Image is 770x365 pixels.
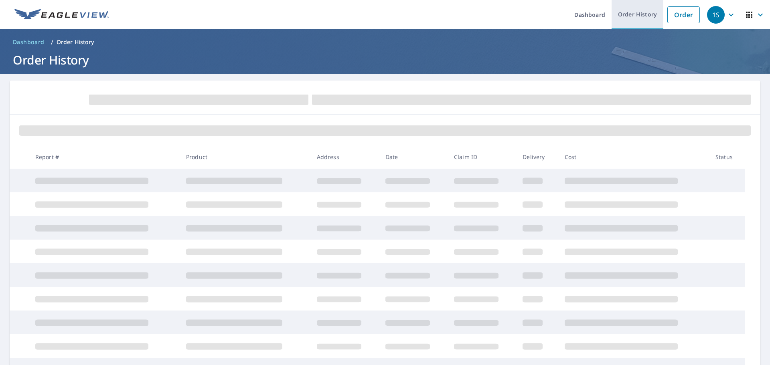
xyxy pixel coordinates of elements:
[709,145,745,169] th: Status
[667,6,700,23] a: Order
[57,38,94,46] p: Order History
[310,145,379,169] th: Address
[516,145,558,169] th: Delivery
[14,9,109,21] img: EV Logo
[10,36,760,48] nav: breadcrumb
[558,145,709,169] th: Cost
[180,145,310,169] th: Product
[707,6,725,24] div: 1S
[10,36,48,48] a: Dashboard
[10,52,760,68] h1: Order History
[51,37,53,47] li: /
[379,145,448,169] th: Date
[448,145,516,169] th: Claim ID
[29,145,180,169] th: Report #
[13,38,45,46] span: Dashboard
